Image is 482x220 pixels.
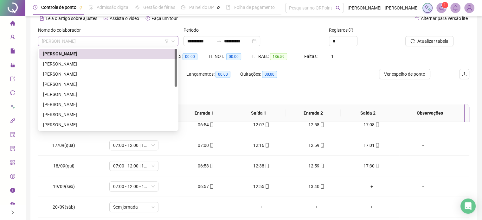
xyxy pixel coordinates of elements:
div: - [404,121,442,128]
span: filter [165,39,169,43]
div: - [404,204,442,211]
span: Alternar para versão lite [421,16,468,21]
div: ARTHUR CARDOSO CERQUEIRA [39,79,177,89]
span: mobile [209,164,214,168]
span: 00:00 [226,53,241,60]
span: book [226,5,230,9]
span: mobile [319,184,325,189]
div: 17:01 [349,142,394,149]
div: [PERSON_NAME] [43,101,173,108]
span: Controle de ponto [41,5,76,10]
span: clock-circle [33,5,37,9]
span: mobile [264,164,269,168]
div: 12:58 [294,121,339,128]
span: search [336,6,340,10]
div: 12:59 [294,162,339,169]
div: 06:58 [183,162,228,169]
span: gift [10,199,15,211]
span: Leia o artigo sobre ajustes [46,16,97,21]
span: user-add [10,32,15,44]
th: Saída 2 [341,104,395,122]
span: swap-right [216,39,222,44]
span: bell [453,5,458,11]
span: Admissão digital [97,5,129,10]
div: + [239,204,284,211]
div: [PERSON_NAME] [43,91,173,98]
span: mobile [375,164,380,168]
div: ADEILTON MENEZES SANTOS [39,59,177,69]
div: 12:07 [239,121,284,128]
span: 07:00 - 12:00 - 13:00 - 16:00 [113,182,155,191]
div: [PERSON_NAME] [43,60,173,67]
div: [PERSON_NAME] [43,81,173,88]
span: mobile [319,123,325,127]
span: mobile [264,184,269,189]
span: file-text [40,16,44,21]
span: dollar [10,171,15,184]
span: mobile [209,184,214,189]
span: to [216,39,222,44]
label: Período [183,27,203,34]
div: - [404,162,442,169]
span: [PERSON_NAME] - [PERSON_NAME] [348,4,419,11]
span: sun [135,5,139,9]
div: 07:00 [183,142,228,149]
span: dashboard [181,5,185,9]
div: 17:08 [349,121,394,128]
th: Entrada 2 [286,104,340,122]
span: info-circle [349,28,353,32]
span: 07:00 - 12:00 | 13:00 - 17:00 [113,141,155,150]
span: Sem jornada [113,202,155,212]
div: + [183,204,228,211]
span: Ver espelho de ponto [384,71,425,78]
img: 70268 [465,3,474,13]
span: Observações [400,110,460,116]
div: H. TRAB.: [250,53,304,60]
span: reload [410,39,415,43]
span: mobile [264,123,269,127]
span: solution [10,143,15,156]
div: [PERSON_NAME] [43,111,173,118]
sup: 1 [442,2,448,8]
span: youtube [104,16,108,21]
button: Ver espelho de ponto [379,69,430,79]
span: 19/09(sex) [53,184,75,189]
div: + [349,204,394,211]
div: 12:59 [294,142,339,149]
span: info-circle [10,185,15,198]
span: 136:59 [270,53,287,60]
span: ABINAEL SILVA SOUZA [42,36,175,46]
span: pushpin [79,6,83,9]
span: lock [10,60,15,72]
span: home [10,18,15,30]
span: 18/09(qui) [53,163,74,168]
div: ABINAEL SILVA SOUZA [39,49,177,59]
span: Faltas: [304,54,318,59]
div: 13:40 [294,183,339,190]
div: 12:38 [239,162,284,169]
th: Observações [395,104,465,122]
span: audit [10,129,15,142]
span: swap [415,16,419,21]
span: export [10,73,15,86]
span: mobile [375,123,380,127]
th: Saída 1 [231,104,286,122]
span: pushpin [216,6,220,9]
span: upload [462,72,467,77]
span: mobile [209,143,214,148]
div: - [404,142,442,149]
span: qrcode [10,157,15,170]
span: mobile [319,143,325,148]
span: mobile [209,123,214,127]
span: 1 [444,3,446,7]
th: Entrada 1 [177,104,231,122]
span: Assista o vídeo [110,16,139,21]
div: 12:55 [239,183,284,190]
span: api [10,115,15,128]
span: file-done [88,5,93,9]
div: + [294,204,339,211]
span: mobile [375,143,380,148]
span: sync [10,87,15,100]
span: 20/09(sáb) [53,204,75,210]
span: 1 [331,54,334,59]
